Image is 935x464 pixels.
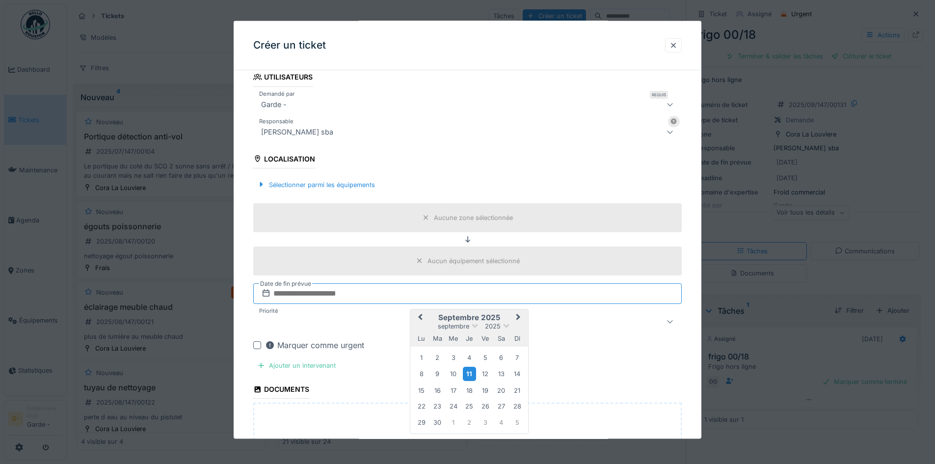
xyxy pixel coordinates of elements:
div: Choose dimanche 5 octobre 2025 [510,415,524,429]
div: Choose samedi 13 septembre 2025 [495,367,508,381]
div: Choose jeudi 4 septembre 2025 [463,351,476,364]
div: Choose mercredi 24 septembre 2025 [447,400,460,413]
div: Choose lundi 8 septembre 2025 [415,367,428,381]
button: Next Month [511,310,527,326]
div: Localisation [253,151,315,168]
div: Choose mercredi 17 septembre 2025 [447,383,460,397]
div: Marquer comme urgent [265,339,364,351]
div: mercredi [447,331,460,345]
div: Choose vendredi 12 septembre 2025 [479,367,492,381]
div: Choose mercredi 10 septembre 2025 [447,367,460,381]
div: Choose mardi 23 septembre 2025 [431,400,444,413]
div: Choose jeudi 11 septembre 2025 [463,367,476,381]
label: Responsable [257,117,295,125]
div: Choose samedi 27 septembre 2025 [495,400,508,413]
div: samedi [495,331,508,345]
div: dimanche [510,331,524,345]
button: Previous Month [411,310,427,326]
div: Choose vendredi 3 octobre 2025 [479,415,492,429]
div: Aucune zone sélectionnée [434,213,513,222]
div: Requis [650,90,668,98]
div: Choose vendredi 19 septembre 2025 [479,383,492,397]
div: Sélectionner parmi les équipements [253,178,379,191]
span: septembre [438,323,469,330]
div: Choose mercredi 3 septembre 2025 [447,351,460,364]
span: 2025 [485,323,501,330]
div: Choose jeudi 2 octobre 2025 [463,415,476,429]
label: Priorité [257,307,280,315]
div: Choose samedi 20 septembre 2025 [495,383,508,397]
label: Date de fin prévue [259,278,312,289]
div: Garde - [257,98,291,110]
div: Choose vendredi 26 septembre 2025 [479,400,492,413]
div: Choose jeudi 18 septembre 2025 [463,383,476,397]
div: Choose mardi 2 septembre 2025 [431,351,444,364]
div: Documents [253,382,309,399]
div: lundi [415,331,428,345]
div: Choose mardi 16 septembre 2025 [431,383,444,397]
div: Choose mardi 9 septembre 2025 [431,367,444,381]
div: Choose lundi 22 septembre 2025 [415,400,428,413]
div: [PERSON_NAME] sba [257,126,337,137]
div: Choose dimanche 7 septembre 2025 [510,351,524,364]
div: Choose samedi 4 octobre 2025 [495,415,508,429]
div: Choose jeudi 25 septembre 2025 [463,400,476,413]
div: Choose lundi 15 septembre 2025 [415,383,428,397]
div: jeudi [463,331,476,345]
div: vendredi [479,331,492,345]
label: Demandé par [257,89,296,98]
div: Choose vendredi 5 septembre 2025 [479,351,492,364]
h3: Créer un ticket [253,39,326,52]
div: Choose mardi 30 septembre 2025 [431,415,444,429]
div: Utilisateurs [253,70,313,86]
h2: septembre 2025 [410,313,528,322]
div: Choose lundi 1 septembre 2025 [415,351,428,364]
div: Choose samedi 6 septembre 2025 [495,351,508,364]
div: mardi [431,331,444,345]
div: Choose dimanche 28 septembre 2025 [510,400,524,413]
div: Choose dimanche 14 septembre 2025 [510,367,524,381]
div: Aucun équipement sélectionné [427,256,520,265]
div: Choose dimanche 21 septembre 2025 [510,383,524,397]
div: Choose mercredi 1 octobre 2025 [447,415,460,429]
div: Ajouter un intervenant [253,359,340,372]
div: Month septembre, 2025 [414,350,525,430]
div: Choose lundi 29 septembre 2025 [415,415,428,429]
